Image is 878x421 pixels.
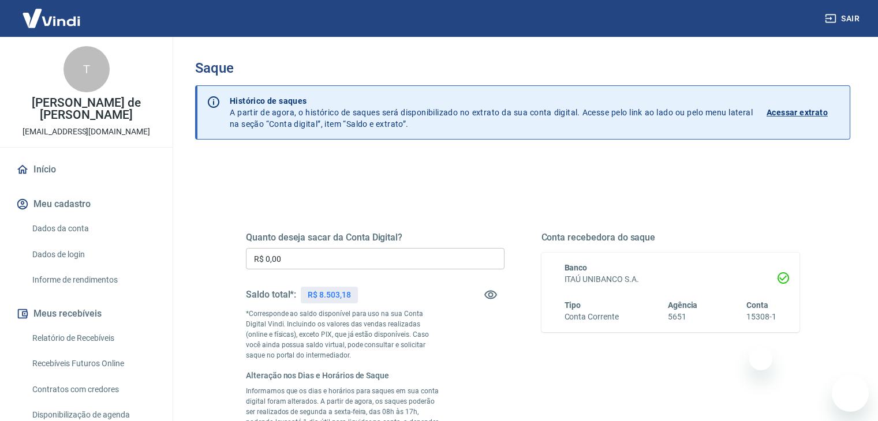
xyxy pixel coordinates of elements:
a: Dados da conta [28,217,159,240]
a: Informe de rendimentos [28,268,159,292]
a: Acessar extrato [767,95,840,130]
p: R$ 8.503,18 [308,289,350,301]
button: Meu cadastro [14,191,159,217]
span: Tipo [565,300,581,310]
iframe: Fechar mensagem [749,347,772,370]
p: Acessar extrato [767,107,828,118]
a: Contratos com credores [28,378,159,401]
img: Vindi [14,1,89,36]
h5: Quanto deseja sacar da Conta Digital? [246,232,505,243]
a: Início [14,157,159,182]
h6: Alteração nos Dias e Horários de Saque [246,370,440,381]
iframe: Botão para abrir a janela de mensagens [832,375,869,412]
p: A partir de agora, o histórico de saques será disponibilizado no extrato da sua conta digital. Ac... [230,95,753,130]
h3: Saque [195,60,850,76]
span: Agência [668,300,698,310]
h5: Conta recebedora do saque [541,232,800,243]
span: Conta [746,300,768,310]
p: [EMAIL_ADDRESS][DOMAIN_NAME] [23,126,150,138]
div: T [63,46,110,92]
a: Dados de login [28,243,159,266]
h6: 5651 [668,311,698,323]
p: Histórico de saques [230,95,753,107]
button: Meus recebíveis [14,301,159,326]
a: Relatório de Recebíveis [28,326,159,350]
a: Recebíveis Futuros Online [28,352,159,375]
h6: 15308-1 [746,311,776,323]
button: Sair [823,8,864,29]
p: [PERSON_NAME] de [PERSON_NAME] [9,97,163,121]
h6: ITAÚ UNIBANCO S.A. [565,273,777,285]
p: *Corresponde ao saldo disponível para uso na sua Conta Digital Vindi. Incluindo os valores das ve... [246,309,440,360]
h5: Saldo total*: [246,289,296,300]
h6: Conta Corrente [565,311,619,323]
span: Banco [565,263,588,272]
